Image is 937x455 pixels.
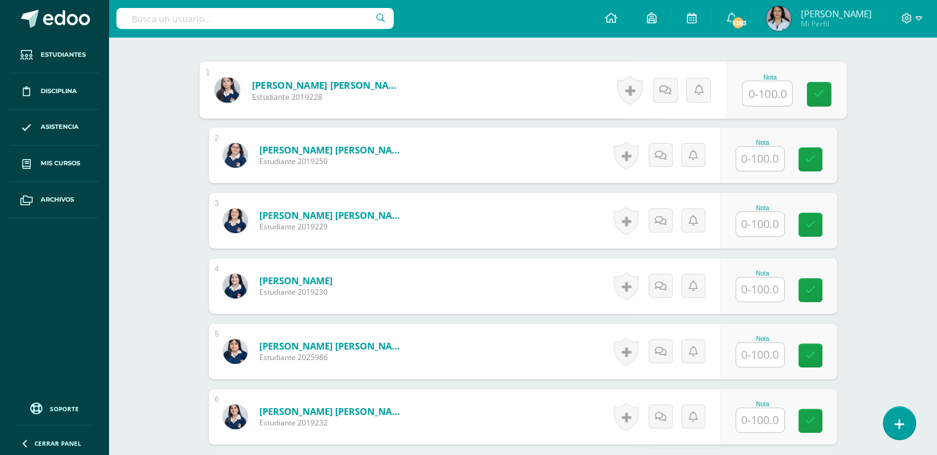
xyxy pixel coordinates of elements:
[50,404,79,413] span: Soporte
[259,287,333,297] span: Estudiante 2019230
[41,195,74,205] span: Archivos
[10,73,99,110] a: Disciplina
[251,91,404,102] span: Estudiante 2019228
[41,86,77,96] span: Disciplina
[251,78,404,91] a: [PERSON_NAME] [PERSON_NAME]
[223,404,248,429] img: 27b21dd3a178252322e469a54ba7eb5e.png
[41,50,86,60] span: Estudiantes
[10,182,99,218] a: Archivos
[41,122,79,132] span: Asistencia
[15,400,94,416] a: Soporte
[800,18,871,29] span: Mi Perfil
[259,156,407,166] span: Estudiante 2019250
[10,146,99,182] a: Mis cursos
[736,147,784,171] input: 0-100.0
[736,335,790,342] div: Nota
[736,139,790,146] div: Nota
[736,212,784,236] input: 0-100.0
[41,158,80,168] span: Mis cursos
[731,16,745,30] span: 1363
[259,417,407,428] span: Estudiante 2019232
[742,81,792,106] input: 0-100.0
[800,7,871,20] span: [PERSON_NAME]
[742,73,798,80] div: Nota
[10,110,99,146] a: Asistencia
[34,439,81,448] span: Cerrar panel
[259,209,407,221] a: [PERSON_NAME] [PERSON_NAME]
[223,208,248,233] img: bd3d84bdb825b35331ab2c7f1ece6066.png
[223,143,248,168] img: 2fd9972de6fb2cd0df7abfbd20622d98.png
[259,352,407,363] span: Estudiante 2025986
[223,274,248,298] img: ec63d7507ea919358ecc7d6b7d61c264.png
[736,408,784,432] input: 0-100.0
[259,405,407,417] a: [PERSON_NAME] [PERSON_NAME]
[736,205,790,211] div: Nota
[259,274,333,287] a: [PERSON_NAME]
[736,270,790,277] div: Nota
[214,77,240,102] img: ca01bb78257804e6a3e83237f98df174.png
[259,221,407,232] span: Estudiante 2019229
[259,340,407,352] a: [PERSON_NAME] [PERSON_NAME]
[736,401,790,408] div: Nota
[736,277,784,301] input: 0-100.0
[736,343,784,367] input: 0-100.0
[10,37,99,73] a: Estudiantes
[223,339,248,364] img: e0981a4f02cc35324bf5a39296a398fe.png
[259,144,407,156] a: [PERSON_NAME] [PERSON_NAME]
[766,6,791,31] img: 515cc04a7a66893ff34fd32142d399e3.png
[116,8,394,29] input: Busca un usuario...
